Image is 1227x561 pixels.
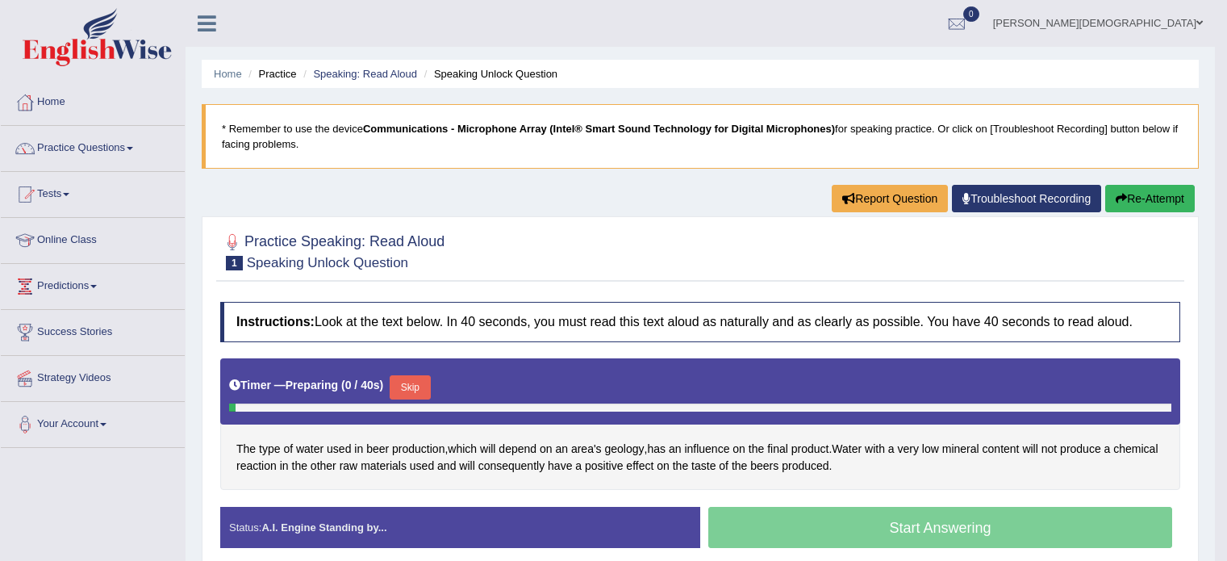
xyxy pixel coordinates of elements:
button: Report Question [832,185,948,212]
a: Practice Questions [1,126,185,166]
a: Speaking: Read Aloud [313,68,417,80]
span: Click to see word definition [719,458,728,475]
span: 1 [226,256,243,270]
span: Click to see word definition [1022,441,1037,458]
span: Click to see word definition [983,441,1020,458]
div: , , . . [220,358,1180,490]
span: Click to see word definition [605,441,645,458]
span: Click to see word definition [669,441,682,458]
span: Click to see word definition [575,458,582,475]
span: Click to see word definition [865,441,885,458]
span: Click to see word definition [437,458,456,475]
li: Speaking Unlock Question [420,66,557,82]
span: Click to see word definition [236,458,277,475]
span: Click to see word definition [791,441,829,458]
span: Click to see word definition [782,458,828,475]
span: Click to see word definition [478,458,545,475]
a: Home [1,80,185,120]
span: Click to see word definition [1041,441,1057,458]
span: Click to see word definition [898,441,919,458]
span: Click to see word definition [480,441,495,458]
a: Strategy Videos [1,356,185,396]
span: Click to see word definition [922,441,939,458]
a: Predictions [1,264,185,304]
span: Click to see word definition [236,441,256,458]
span: Click to see word definition [499,441,536,458]
span: Click to see word definition [1104,441,1111,458]
span: Click to see word definition [296,441,323,458]
a: Your Account [1,402,185,442]
blockquote: * Remember to use the device for speaking practice. Or click on [Troubleshoot Recording] button b... [202,104,1199,169]
b: Preparing [286,379,338,391]
span: Click to see word definition [732,458,747,475]
span: Click to see word definition [410,458,434,475]
span: Click to see word definition [585,458,623,475]
span: Click to see word definition [283,441,293,458]
a: Success Stories [1,310,185,350]
span: Click to see word definition [767,441,788,458]
span: Click to see word definition [448,441,477,458]
span: Click to see word definition [459,458,474,475]
li: Practice [244,66,296,82]
span: Click to see word definition [555,441,568,458]
span: 0 [963,6,979,22]
span: Click to see word definition [684,441,729,458]
span: Click to see word definition [1113,441,1158,458]
b: Instructions: [236,315,315,329]
button: Skip [390,375,430,400]
span: Click to see word definition [327,441,351,458]
span: Click to see word definition [942,441,979,458]
span: Click to see word definition [354,441,363,458]
span: Click to see word definition [361,458,407,475]
strong: A.I. Engine Standing by... [261,521,386,534]
span: Click to see word definition [366,441,389,458]
span: Click to see word definition [392,441,444,458]
a: Online Class [1,218,185,258]
span: Click to see word definition [626,458,653,475]
span: Click to see word definition [750,458,778,475]
span: Click to see word definition [1060,441,1101,458]
a: Tests [1,172,185,212]
a: Home [214,68,242,80]
span: Click to see word definition [280,458,289,475]
small: Speaking Unlock Question [247,255,408,270]
span: Click to see word definition [540,441,553,458]
span: Click to see word definition [571,441,602,458]
span: Click to see word definition [340,458,358,475]
span: Click to see word definition [647,441,666,458]
span: Click to see word definition [311,458,336,475]
div: Status: [220,507,700,548]
h5: Timer — [229,379,383,391]
span: Click to see word definition [292,458,307,475]
span: Click to see word definition [749,441,764,458]
b: 0 / 40s [345,379,380,391]
h2: Practice Speaking: Read Aloud [220,230,444,270]
a: Troubleshoot Recording [952,185,1101,212]
b: Communications - Microphone Array (Intel® Smart Sound Technology for Digital Microphones) [363,123,835,135]
h4: Look at the text below. In 40 seconds, you must read this text aloud as naturally and as clearly ... [220,302,1180,342]
span: Click to see word definition [888,441,895,458]
span: Click to see word definition [548,458,572,475]
b: ( [341,379,345,391]
b: ) [380,379,384,391]
span: Click to see word definition [259,441,280,458]
span: Click to see word definition [732,441,745,458]
span: Click to see word definition [673,458,688,475]
span: Click to see word definition [832,441,862,458]
button: Re-Attempt [1105,185,1195,212]
span: Click to see word definition [657,458,670,475]
span: Click to see word definition [691,458,716,475]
